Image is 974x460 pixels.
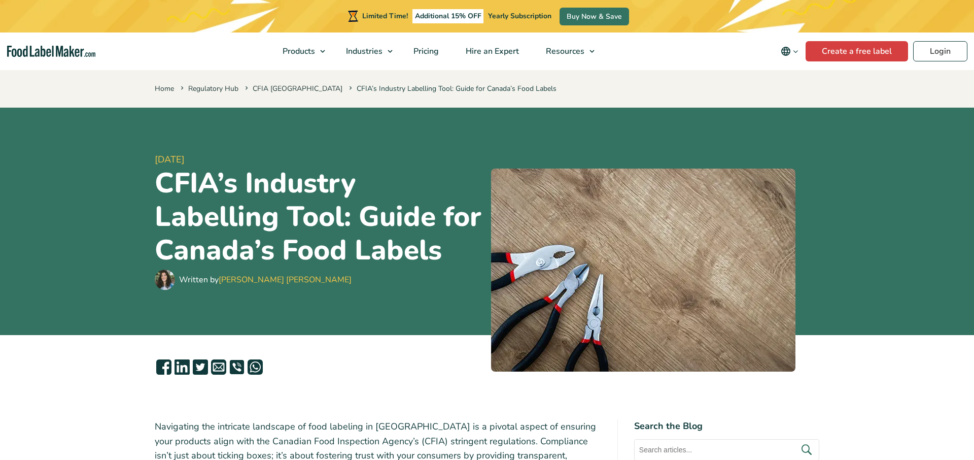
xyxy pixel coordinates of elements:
[280,46,316,57] span: Products
[253,84,342,93] a: CFIA [GEOGRAPHIC_DATA]
[453,32,530,70] a: Hire an Expert
[634,419,819,433] h4: Search the Blog
[155,270,175,290] img: Maria Abi Hanna - Food Label Maker
[412,9,484,23] span: Additional 15% OFF
[155,167,483,267] h1: CFIA’s Industry Labelling Tool: Guide for Canada’s Food Labels
[7,46,95,57] a: Food Label Maker homepage
[806,41,908,61] a: Create a free label
[400,32,450,70] a: Pricing
[362,11,408,21] span: Limited Time!
[533,32,600,70] a: Resources
[343,46,384,57] span: Industries
[333,32,398,70] a: Industries
[188,84,238,93] a: Regulatory Hub
[543,46,585,57] span: Resources
[463,46,520,57] span: Hire an Expert
[774,41,806,61] button: Change language
[560,8,629,25] a: Buy Now & Save
[179,274,352,286] div: Written by
[410,46,440,57] span: Pricing
[269,32,330,70] a: Products
[155,84,174,93] a: Home
[488,11,551,21] span: Yearly Subscription
[155,153,483,167] span: [DATE]
[347,84,556,93] span: CFIA’s Industry Labelling Tool: Guide for Canada’s Food Labels
[913,41,967,61] a: Login
[219,274,352,285] a: [PERSON_NAME] [PERSON_NAME]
